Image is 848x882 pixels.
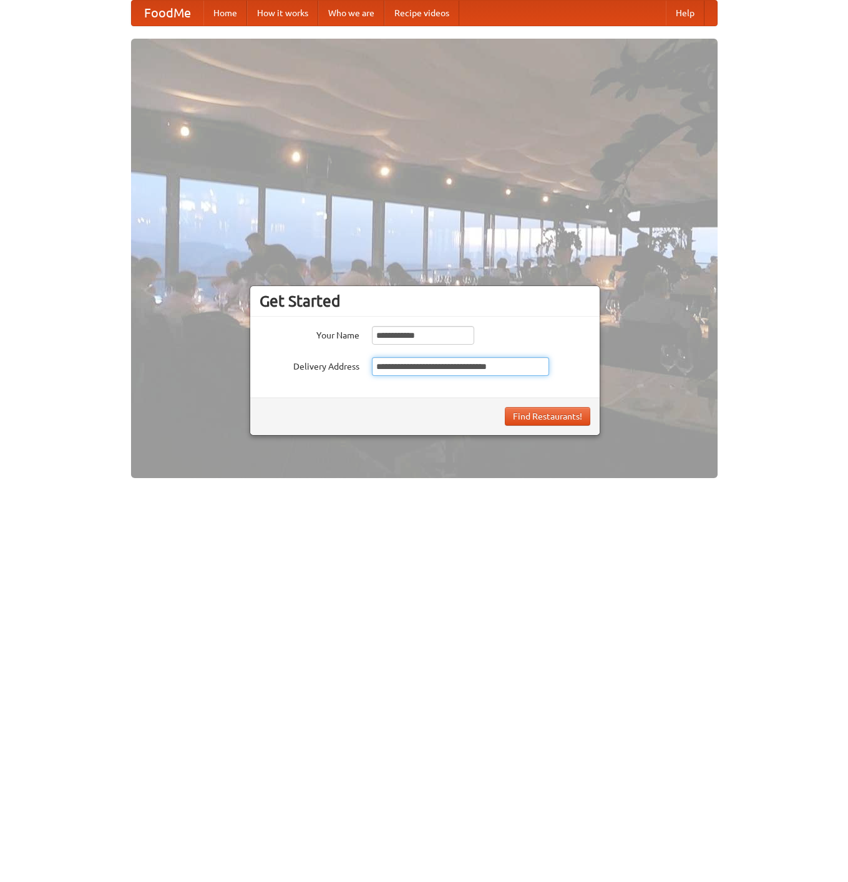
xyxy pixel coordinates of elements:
label: Your Name [260,326,359,342]
label: Delivery Address [260,357,359,373]
a: Recipe videos [384,1,459,26]
a: Home [203,1,247,26]
a: Who we are [318,1,384,26]
a: How it works [247,1,318,26]
button: Find Restaurants! [505,407,590,426]
a: FoodMe [132,1,203,26]
h3: Get Started [260,292,590,310]
a: Help [666,1,704,26]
